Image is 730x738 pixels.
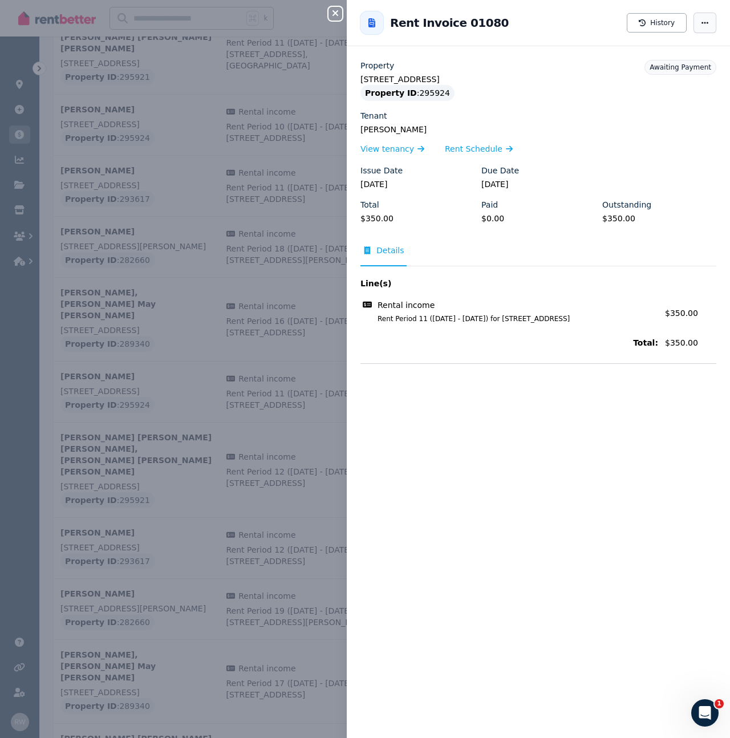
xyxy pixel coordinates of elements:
[365,87,417,99] span: Property ID
[481,179,595,190] legend: [DATE]
[360,245,716,266] nav: Tabs
[360,337,658,348] span: Total:
[360,143,424,155] a: View tenancy
[602,199,651,210] label: Outstanding
[650,63,711,71] span: Awaiting Payment
[602,213,716,224] legend: $350.00
[481,165,519,176] label: Due Date
[445,143,513,155] a: Rent Schedule
[360,179,474,190] legend: [DATE]
[481,213,595,224] legend: $0.00
[364,314,658,323] span: Rent Period 11 ([DATE] - [DATE]) for [STREET_ADDRESS]
[445,143,502,155] span: Rent Schedule
[360,278,658,289] span: Line(s)
[360,124,716,135] legend: [PERSON_NAME]
[360,213,474,224] legend: $350.00
[627,13,687,33] button: History
[665,337,716,348] span: $350.00
[360,143,414,155] span: View tenancy
[360,165,403,176] label: Issue Date
[481,199,498,210] label: Paid
[360,74,716,85] legend: [STREET_ADDRESS]
[378,299,435,311] span: Rental income
[715,699,724,708] span: 1
[390,15,509,31] h2: Rent Invoice 01080
[376,245,404,256] span: Details
[360,199,379,210] label: Total
[691,699,719,727] iframe: Intercom live chat
[360,85,455,101] div: : 295924
[360,110,387,121] label: Tenant
[665,309,698,318] span: $350.00
[360,60,394,71] label: Property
